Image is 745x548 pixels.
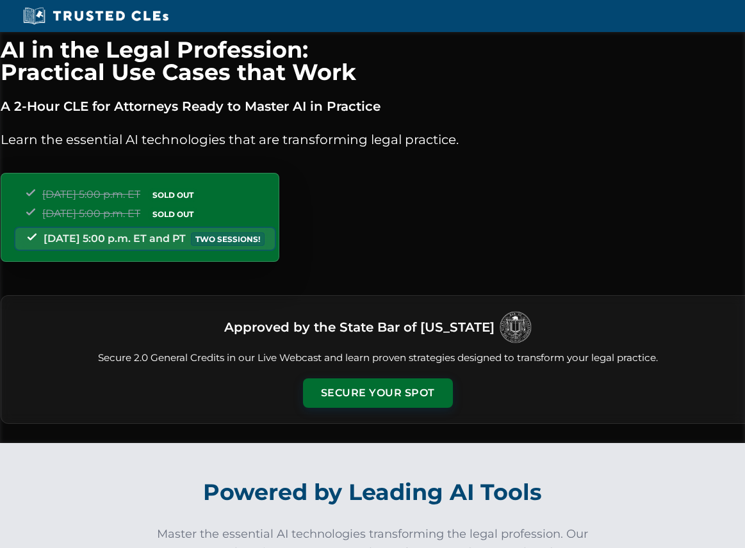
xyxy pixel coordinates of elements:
[19,6,172,26] img: Trusted CLEs
[148,207,198,221] span: SOLD OUT
[17,351,739,366] p: Secure 2.0 General Credits in our Live Webcast and learn proven strategies designed to transform ...
[303,378,453,408] button: Secure Your Spot
[42,188,140,200] span: [DATE] 5:00 p.m. ET
[18,470,728,515] h2: Powered by Leading AI Tools
[42,207,140,220] span: [DATE] 5:00 p.m. ET
[500,311,532,343] img: Logo
[224,316,495,339] h3: Approved by the State Bar of [US_STATE]
[148,188,198,202] span: SOLD OUT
